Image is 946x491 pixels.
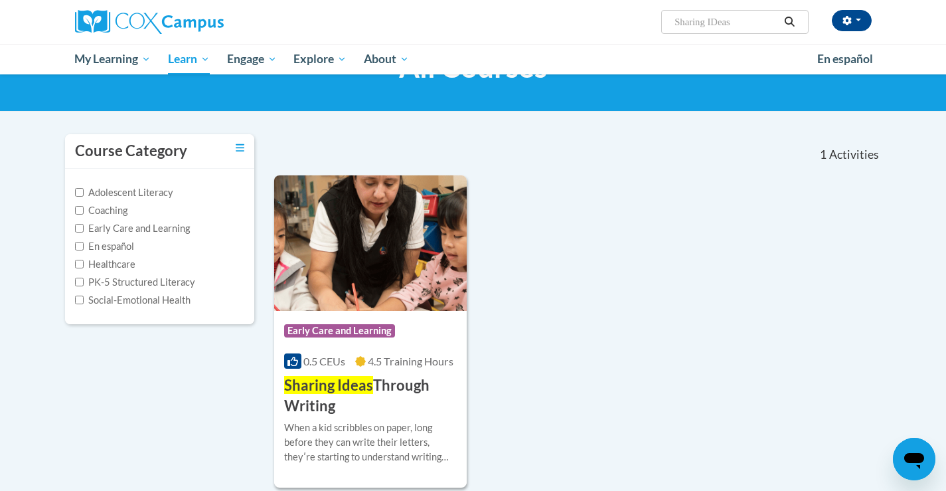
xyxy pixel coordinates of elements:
[75,260,84,268] input: Checkbox for Options
[75,10,327,34] a: Cox Campus
[75,185,173,200] label: Adolescent Literacy
[364,51,409,67] span: About
[236,141,244,155] a: Toggle collapse
[673,14,779,30] input: Search Courses
[159,44,218,74] a: Learn
[227,51,277,67] span: Engage
[284,376,373,394] span: Sharing Ideas
[75,275,195,290] label: PK-5 Structured Literacy
[168,51,210,67] span: Learn
[368,355,453,367] span: 4.5 Training Hours
[284,421,457,464] div: When a kid scribbles on paper, long before they can write their letters, theyʹre starting to unde...
[75,242,84,250] input: Checkbox for Options
[817,52,873,66] span: En español
[75,224,84,233] input: Checkbox for Options
[274,175,467,311] img: Course Logo
[303,355,345,367] span: 0.5 CEUs
[66,44,160,74] a: My Learning
[285,44,355,74] a: Explore
[75,141,187,161] h3: Course Category
[274,175,467,488] a: Course LogoEarly Care and Learning0.5 CEUs4.5 Training Hours Sharing IdeasThrough WritingWhen a k...
[75,278,84,286] input: Checkbox for Options
[293,51,347,67] span: Explore
[779,14,799,30] button: Search
[75,293,191,308] label: Social-Emotional Health
[75,188,84,197] input: Checkbox for Options
[284,375,457,417] h3: Through Writing
[75,203,127,218] label: Coaching
[829,147,879,162] span: Activities
[75,257,135,272] label: Healthcare
[75,221,190,236] label: Early Care and Learning
[820,147,827,162] span: 1
[75,206,84,215] input: Checkbox for Options
[75,296,84,304] input: Checkbox for Options
[218,44,285,74] a: Engage
[832,10,872,31] button: Account Settings
[55,44,892,74] div: Main menu
[284,324,395,338] span: Early Care and Learning
[809,45,882,73] a: En español
[75,10,224,34] img: Cox Campus
[74,51,151,67] span: My Learning
[355,44,418,74] a: About
[75,239,134,254] label: En español
[893,438,935,480] iframe: Button to launch messaging window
